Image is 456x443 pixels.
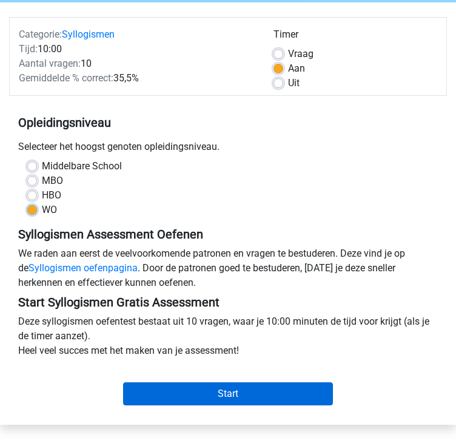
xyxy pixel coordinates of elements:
[19,72,113,84] span: Gemiddelde % correct:
[18,295,438,309] h5: Start Syllogismen Gratis Assessment
[10,56,264,71] div: 10
[19,43,38,55] span: Tijd:
[273,27,437,47] div: Timer
[18,227,438,242] h5: Syllogismen Assessment Oefenen
[19,58,81,69] span: Aantal vragen:
[123,382,333,405] input: Start
[42,159,122,174] label: Middelbare School
[18,110,438,135] h5: Opleidingsniveau
[10,71,264,86] div: 35,5%
[9,140,447,159] div: Selecteer het hoogst genoten opleidingsniveau.
[288,47,313,61] label: Vraag
[288,61,305,76] label: Aan
[29,262,138,274] a: Syllogismen oefenpagina
[42,203,57,217] label: WO
[42,174,63,188] label: MBO
[19,29,62,40] span: Categorie:
[62,29,115,40] a: Syllogismen
[9,246,447,295] div: We raden aan eerst de veelvoorkomende patronen en vragen te bestuderen. Deze vind je op de . Door...
[10,42,264,56] div: 10:00
[9,314,447,363] div: Deze syllogismen oefentest bestaat uit 10 vragen, waar je 10:00 minuten de tijd voor krijgt (als ...
[288,76,300,90] label: Uit
[42,188,61,203] label: HBO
